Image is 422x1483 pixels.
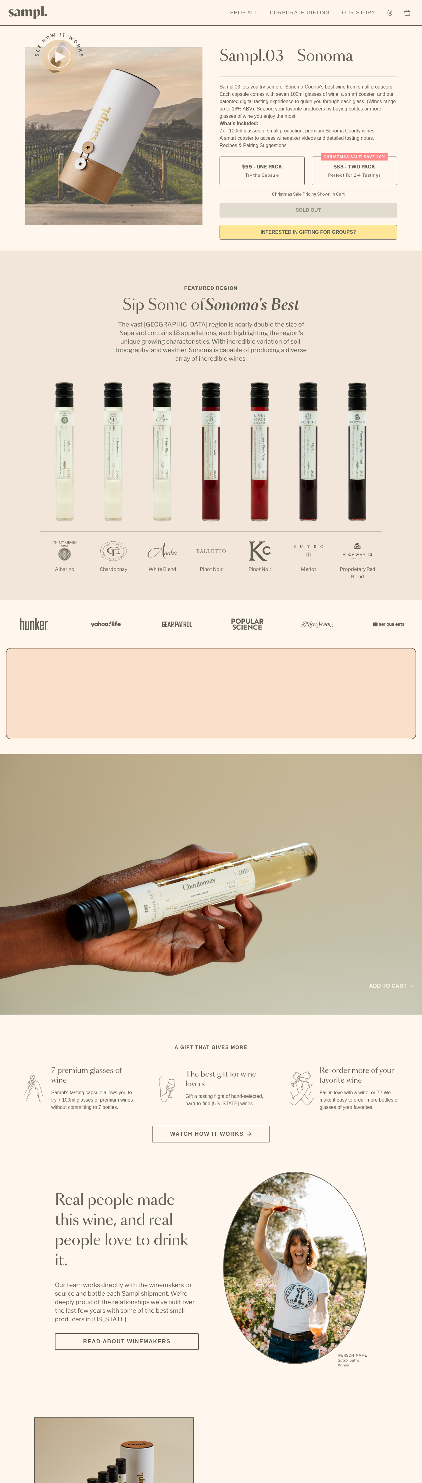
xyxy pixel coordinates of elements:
p: Fall in love with a wine, or 7? We make it easy to order more bottles or glasses of your favorites. [320,1089,402,1111]
small: Try the Capsule [245,172,279,178]
h3: The best gift for wine lovers [185,1070,268,1089]
li: 1 / 7 [40,382,89,593]
p: Proprietary Red Blend [333,566,382,580]
small: Perfect For 2-4 Tastings [328,172,381,178]
img: Artboard_1_c8cd28af-0030-4af1-819c-248e302c7f06_x450.png [16,611,52,637]
p: Our team works directly with the winemakers to source and bottle each Sampl shipment. We’re deepl... [55,1281,199,1323]
img: Artboard_6_04f9a106-072f-468a-bdd7-f11783b05722_x450.png [87,611,123,637]
li: 7x - 100ml glasses of small production, premium Sonoma County wines [220,127,397,135]
li: Recipes & Pairing Suggestions [220,142,397,149]
img: Sampl.03 - Sonoma [25,47,202,225]
img: Artboard_5_7fdae55a-36fd-43f7-8bfd-f74a06a2878e_x450.png [157,611,194,637]
img: Sampl logo [9,6,48,19]
li: A smart coaster to access winemaker videos and detailed tasting notes. [220,135,397,142]
p: Featured Region [113,285,309,292]
h3: Re-order more of your favorite wine [320,1066,402,1085]
li: 3 / 7 [138,382,187,593]
a: Our Story [339,6,378,20]
p: Albarino [40,566,89,573]
li: 4 / 7 [187,382,235,593]
li: 7 / 7 [333,382,382,600]
img: Artboard_4_28b4d326-c26e-48f9-9c80-911f17d6414e_x450.png [228,611,265,637]
div: Sampl.03 lets you try some of Sonoma County's best wine from small producers. Each capsule comes ... [220,83,397,120]
h3: 7 premium glasses of wine [51,1066,134,1085]
p: Gift a tasting flight of hand-selected, hard-to-find [US_STATE] wines. [185,1093,268,1107]
p: Sampl's tasting capsule allows you to try 7 100ml glasses of premium wines without committing to ... [51,1089,134,1111]
em: Sonoma's Best [205,298,300,313]
p: Merlot [284,566,333,573]
div: Christmas SALE! Save 20% [321,153,388,161]
li: 2 / 7 [89,382,138,593]
a: Add to cart [369,982,413,990]
p: White Blend [138,566,187,573]
li: 6 / 7 [284,382,333,593]
p: [PERSON_NAME] Sutro, Sutro Wines [338,1353,367,1368]
li: 5 / 7 [235,382,284,593]
p: Pinot Noir [187,566,235,573]
img: Artboard_3_0b291449-6e8c-4d07-b2c2-3f3601a19cd1_x450.png [299,611,335,637]
ul: carousel [223,1172,367,1368]
a: interested in gifting for groups? [220,225,397,240]
h2: A gift that gives more [175,1044,248,1051]
a: Shop All [227,6,261,20]
strong: What’s Included: [220,121,258,126]
button: Watch how it works [152,1126,270,1142]
p: Pinot Noir [235,566,284,573]
h1: Sampl.03 - Sonoma [220,47,397,66]
a: Corporate Gifting [267,6,333,20]
h2: Real people made this wine, and real people love to drink it. [55,1190,199,1271]
p: The vast [GEOGRAPHIC_DATA] region is nearly double the size of Napa and contains 18 appellations,... [113,320,309,363]
li: Christmas Sale Pricing Shown In Cart [269,191,348,197]
h2: Sip Some of [113,298,309,313]
a: Read about Winemakers [55,1333,199,1350]
img: Artboard_7_5b34974b-f019-449e-91fb-745f8d0877ee_x450.png [370,611,406,637]
p: Chardonnay [89,566,138,573]
span: $55 - One Pack [242,164,282,170]
button: See how it works [42,40,76,74]
div: slide 1 [223,1172,367,1368]
span: $88 - Two Pack [334,164,375,170]
button: Sold Out [220,203,397,218]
